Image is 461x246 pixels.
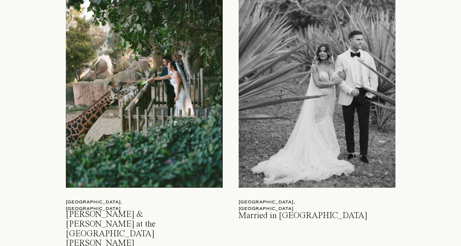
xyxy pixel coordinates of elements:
a: Married in [GEOGRAPHIC_DATA] [239,211,388,228]
a: [GEOGRAPHIC_DATA], [GEOGRAPHIC_DATA] [66,199,166,206]
a: [PERSON_NAME] & [PERSON_NAME] at the [GEOGRAPHIC_DATA][PERSON_NAME] [66,210,192,226]
a: [GEOGRAPHIC_DATA], [GEOGRAPHIC_DATA] [239,199,339,206]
